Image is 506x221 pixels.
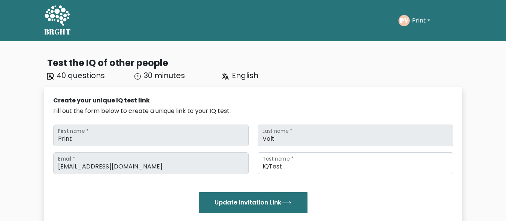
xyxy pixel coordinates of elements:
a: BRGHT [44,3,71,38]
button: Update Invitation Link [199,192,307,213]
h5: BRGHT [44,27,71,36]
text: PV [399,16,408,25]
input: Test name [258,152,453,174]
input: Email [53,152,249,174]
input: First name [53,125,249,146]
span: English [232,70,258,81]
input: Last name [258,125,453,146]
span: 30 minutes [144,70,185,81]
button: Print [410,16,433,26]
div: Test the IQ of other people [47,56,462,70]
div: Create your unique IQ test link [53,96,453,105]
div: Fill out the form below to create a unique link to your IQ test. [53,107,453,116]
span: 40 questions [57,70,105,81]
